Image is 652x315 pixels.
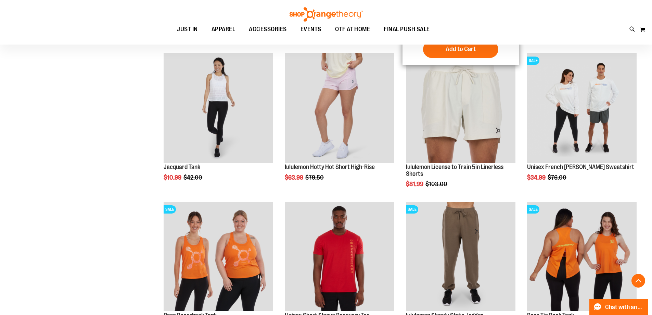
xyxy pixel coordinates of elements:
img: Unisex French Terry Crewneck Sweatshirt primary image [527,53,637,163]
span: ACCESSORIES [249,22,287,37]
a: Product image for Base Racerback TankSALE [164,202,273,313]
a: Product image for Unisex Short Sleeve Recovery Tee [285,202,394,313]
span: Add to Cart [446,45,476,53]
img: Product image for Base Tie Back Tank [527,202,637,312]
a: APPAREL [205,22,242,37]
span: APPAREL [212,22,235,37]
img: lululemon Steady State Jogger [406,202,515,312]
a: lululemon Hotty Hot Short High-Rise [285,53,394,164]
span: SALE [406,205,418,214]
span: $34.99 [527,174,547,181]
span: FINAL PUSH SALE [384,22,430,37]
a: Unisex French [PERSON_NAME] Sweatshirt [527,163,634,170]
span: $76.00 [548,174,567,181]
span: $42.00 [183,174,203,181]
a: lululemon Hotty Hot Short High-Rise [285,163,375,170]
a: lululemon License to Train 5in Linerless ShortsSALE [406,53,515,164]
div: product [281,50,398,198]
span: SALE [164,205,176,214]
div: product [524,50,640,198]
a: OTF AT HOME [328,22,377,37]
a: Front view of Jacquard Tank [164,53,273,164]
a: FINAL PUSH SALE [377,22,437,37]
span: $79.50 [305,174,325,181]
span: $81.99 [406,181,424,187]
button: Add to Cart [423,41,498,58]
a: Unisex French Terry Crewneck Sweatshirt primary imageSALE [527,53,637,164]
span: EVENTS [301,22,321,37]
a: Product image for Base Tie Back TankSALE [527,202,637,313]
span: $10.99 [164,174,182,181]
a: lululemon Steady State JoggerSALE [406,202,515,313]
button: Back To Top [631,274,645,288]
a: JUST IN [170,22,205,37]
span: Chat with an Expert [605,304,644,311]
span: $103.00 [425,181,448,187]
img: Product image for Base Racerback Tank [164,202,273,312]
span: SALE [527,57,539,65]
a: ACCESSORIES [242,22,294,37]
img: Shop Orangetheory [289,7,364,22]
a: Jacquard Tank [164,163,200,170]
img: Front view of Jacquard Tank [164,53,273,163]
img: lululemon Hotty Hot Short High-Rise [285,53,394,163]
span: JUST IN [177,22,198,37]
span: SALE [527,205,539,214]
button: Chat with an Expert [589,299,648,315]
a: EVENTS [294,22,328,37]
div: product [160,50,277,198]
span: $63.99 [285,174,304,181]
img: lululemon License to Train 5in Linerless Shorts [406,53,515,163]
a: lululemon License to Train 5in Linerless Shorts [406,163,503,177]
span: OTF AT HOME [335,22,370,37]
div: product [402,50,519,205]
img: Product image for Unisex Short Sleeve Recovery Tee [285,202,394,312]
